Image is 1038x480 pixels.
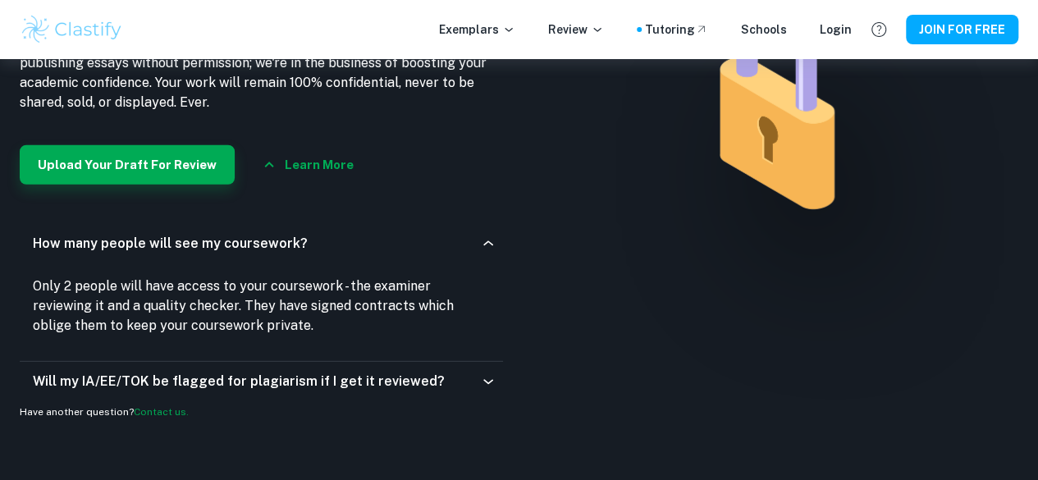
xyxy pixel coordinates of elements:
h6: How many people will see my coursework? [33,234,308,254]
button: Help and Feedback [865,16,893,43]
a: Tutoring [645,21,708,39]
button: Upload Your Draft For Review [20,145,235,185]
button: Learn more [254,145,363,185]
span: Have another question? [20,406,189,418]
button: JOIN FOR FREE [906,15,1018,44]
a: Login [820,21,852,39]
p: We're not in the business of publishing essays without permission; we're in the business of boost... [20,34,503,112]
p: Review [548,21,604,39]
p: Only 2 people will have access to your coursework - the examiner reviewing it and a quality check... [33,277,490,336]
p: Exemplars [439,21,515,39]
a: Contact us. [134,406,189,418]
div: How many people will see my coursework? [20,217,503,270]
a: Schools [741,21,787,39]
img: Clastify logo [20,13,124,46]
h6: Will my IA/EE/TOK be flagged for plagiarism if I get it reviewed? [33,372,445,391]
div: Will my IA/EE/TOK be flagged for plagiarism if I get it reviewed? [20,362,503,401]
